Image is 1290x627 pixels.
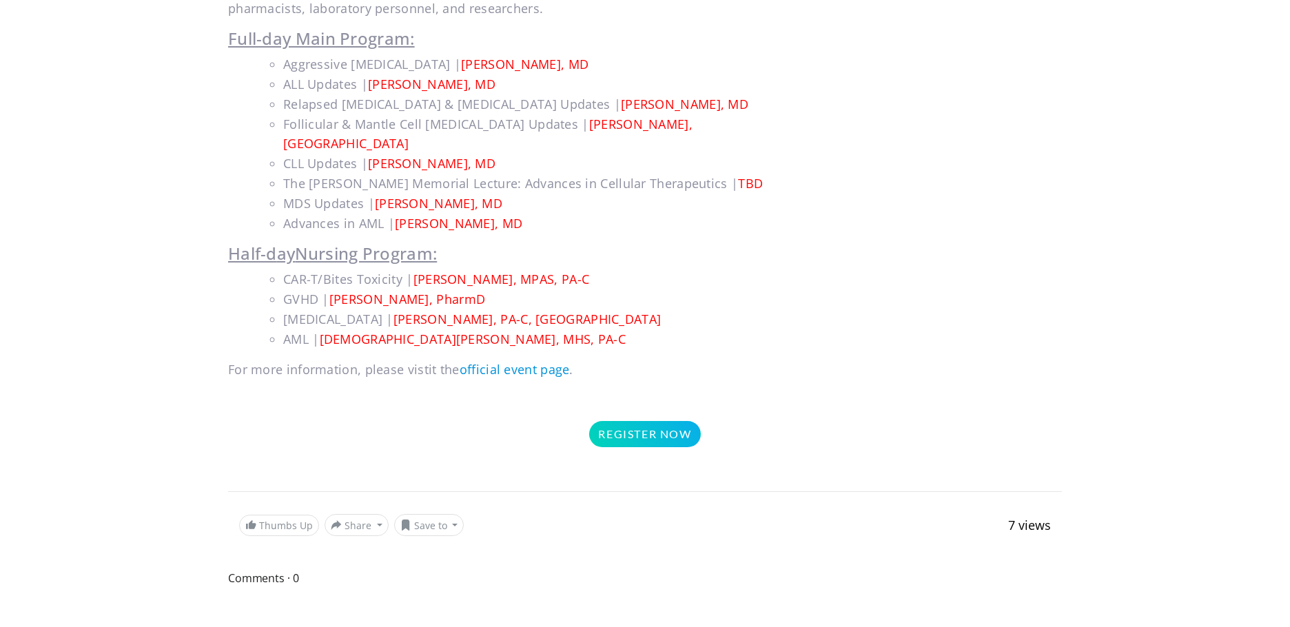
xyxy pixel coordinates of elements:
div: ALL Updates | [283,74,777,94]
div: CLL Updates | [283,154,777,174]
span: [PERSON_NAME], MD [368,76,495,92]
span: [PERSON_NAME], PA-C, [GEOGRAPHIC_DATA] [393,311,661,327]
span: [PERSON_NAME], MD [461,56,588,72]
span: [PERSON_NAME], MD [368,155,495,172]
span: 7 views [1008,517,1051,533]
div: GVHD | [283,289,777,309]
button: Share [325,514,389,536]
div: Advances in AML | [283,214,777,234]
a: official event page [460,361,570,378]
div: MDS Updates | [283,194,777,214]
li: CAR-T/Bites Toxicity | [283,269,777,289]
span: [PERSON_NAME], MD [395,215,522,232]
span: [PERSON_NAME], MD [375,195,502,212]
li: Aggressive [MEDICAL_DATA] | [283,54,777,74]
u: Half-d [228,242,277,265]
button: Save to [394,514,464,536]
div: [MEDICAL_DATA] | [283,309,777,329]
span: Comments 0 [228,569,1062,587]
span: [DEMOGRAPHIC_DATA][PERSON_NAME], MHS, PA-C [320,331,626,347]
u: Full-day Main Program: [228,27,415,50]
div: Relapsed [MEDICAL_DATA] & [MEDICAL_DATA] Updates | [283,94,777,114]
span: TBD [738,175,763,192]
a: Thumbs Up [239,515,319,536]
span: [PERSON_NAME], MPAS, PA-C [413,271,590,287]
u: ay [277,242,296,265]
div: Follicular & Mantle Cell [MEDICAL_DATA] Updates | [283,114,777,154]
u: Nursing Program: [295,242,437,265]
a: Register Now [589,421,700,447]
span: [PERSON_NAME], MD [621,96,748,112]
div: For more information, please vistit the . [228,360,777,380]
div: The [PERSON_NAME] Memorial Lecture: Advances in Cellular Therapeutics | [283,174,777,194]
span: [PERSON_NAME], PharmD [329,291,485,307]
div: AML | [283,329,777,349]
